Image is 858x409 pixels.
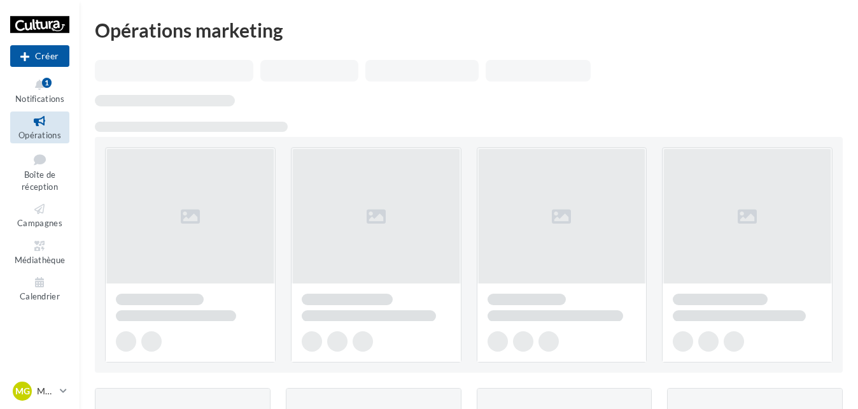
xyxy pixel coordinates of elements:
[10,111,69,143] a: Opérations
[10,236,69,268] a: Médiathèque
[22,169,58,192] span: Boîte de réception
[18,130,61,140] span: Opérations
[15,94,64,104] span: Notifications
[20,291,60,301] span: Calendrier
[10,148,69,195] a: Boîte de réception
[37,385,55,398] p: Mégane MARGUERITE
[10,199,69,231] a: Campagnes
[10,273,69,304] a: Calendrier
[10,379,69,403] a: Mg Mégane MARGUERITE
[10,45,69,67] div: Nouvelle campagne
[15,255,66,265] span: Médiathèque
[10,75,69,106] button: Notifications 1
[15,385,30,398] span: Mg
[17,218,62,228] span: Campagnes
[95,20,843,39] div: Opérations marketing
[10,45,69,67] button: Créer
[42,78,52,88] div: 1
